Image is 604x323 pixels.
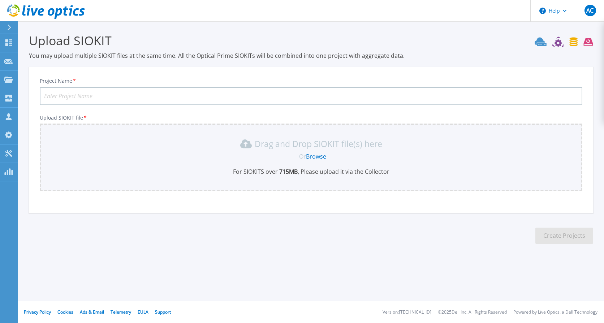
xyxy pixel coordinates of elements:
[57,309,73,315] a: Cookies
[40,115,582,121] p: Upload SIOKIT file
[513,310,597,315] li: Powered by Live Optics, a Dell Technology
[155,309,171,315] a: Support
[111,309,131,315] a: Telemetry
[29,32,593,49] h3: Upload SIOKIT
[40,87,582,105] input: Enter Project Name
[44,168,578,176] p: For SIOKITS over , Please upload it via the Collector
[44,138,578,176] div: Drag and Drop SIOKIT file(s) here OrBrowseFor SIOKITS over 715MB, Please upload it via the Collector
[40,78,77,83] label: Project Name
[306,152,326,160] a: Browse
[278,168,298,176] b: 715 MB
[535,228,593,244] button: Create Projects
[299,152,306,160] span: Or
[586,8,594,13] span: AC
[438,310,507,315] li: © 2025 Dell Inc. All Rights Reserved
[24,309,51,315] a: Privacy Policy
[255,140,382,147] p: Drag and Drop SIOKIT file(s) here
[383,310,431,315] li: Version: [TECHNICAL_ID]
[80,309,104,315] a: Ads & Email
[29,52,593,60] p: You may upload multiple SIOKIT files at the same time. All the Optical Prime SIOKITs will be comb...
[138,309,148,315] a: EULA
